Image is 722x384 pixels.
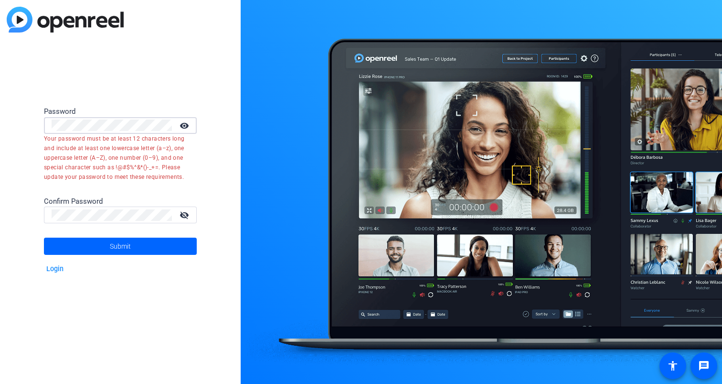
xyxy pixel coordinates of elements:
span: Submit [110,234,131,258]
mat-icon: visibility_off [174,208,197,222]
mat-icon: message [698,360,710,372]
mat-icon: accessibility [667,360,679,372]
mat-error: Your password must be at least 12 characters long and include at least one lowercase letter (a–z)... [44,134,189,182]
mat-icon: visibility [174,119,197,132]
span: Password [44,107,75,116]
button: Submit [44,238,197,255]
img: blue-gradient.svg [7,7,124,33]
span: Confirm Password [44,197,103,206]
a: Login [46,265,64,273]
